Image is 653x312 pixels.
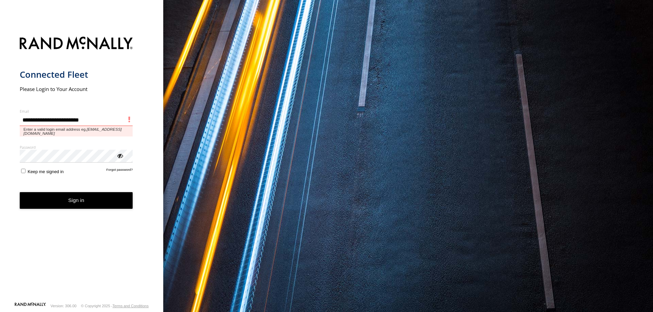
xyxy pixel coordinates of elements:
div: © Copyright 2025 - [81,304,149,308]
a: Terms and Conditions [113,304,149,308]
label: Email [20,109,133,114]
img: Rand McNally [20,35,133,53]
span: Enter a valid login email address eg. [20,126,133,136]
div: Version: 306.00 [51,304,77,308]
form: main [20,33,144,302]
a: Forgot password? [106,168,133,174]
div: ViewPassword [116,152,123,159]
label: Password [20,145,133,150]
h2: Please Login to Your Account [20,86,133,92]
a: Visit our Website [15,302,46,309]
em: [EMAIL_ADDRESS][DOMAIN_NAME] [23,127,122,135]
button: Sign in [20,192,133,209]
span: Keep me signed in [28,169,64,174]
input: Keep me signed in [21,169,26,173]
h1: Connected Fleet [20,69,133,80]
